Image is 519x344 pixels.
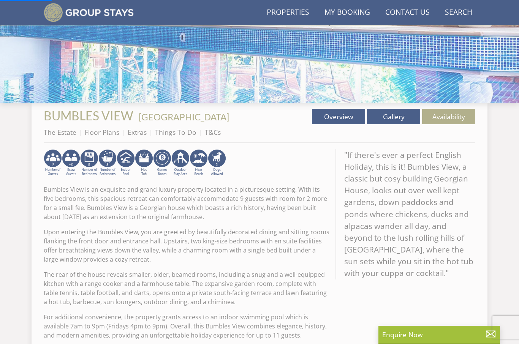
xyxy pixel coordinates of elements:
a: Availability [422,109,475,124]
a: Extras [128,128,147,137]
span: BUMBLES VIEW [44,108,133,123]
img: AD_4nXc4YvC-BTizVyATotoyVEfuUcZbpLw7vMeaKQ-ISqmA1lQGkjHUPmRb677xclegFG05apDxr_8yMiww5rYjVhgbd5hJt... [171,149,190,177]
img: AD_4nXdaSM9KxAADXnT638xCwAK6qtHpvM1ABBSaL7n9h96NUrP7eDI7BPjpvC7HaLjsgGLLZupsNbxM32H_RcHEXRpM29kDL... [208,149,226,177]
p: Upon entering the Bumbles View, you are greeted by beautifully decorated dining and sitting rooms... [44,227,329,264]
img: AD_4nXcKF2_hjb2dWC9EifzEAKr5cwblmkxyGNvpQ5Ffmy7lgof7mqkoDliWtnYatLpocyujGB_U5KBfgPDG7yQHaRQyIjbZy... [62,149,80,177]
p: Enquire Now [382,330,496,339]
p: For additional convenience, the property grants access to an indoor swimming pool which is availa... [44,312,329,340]
a: Gallery [367,109,420,124]
img: AD_4nXe6YnH0MPIwf_fRGXT-Kcdpci59wiVNuQgBNxsJUaXr4BZW5-oKesR-FbXHFU_mhjecQ9AzRer8Hj5AKqv_vI_VCYBC5... [80,149,98,177]
a: BUMBLES VIEW [44,108,136,123]
a: Properties [264,4,312,21]
img: AD_4nXfrw_bB6-pbDuY-f1yB94JVU54HUF5sDr77GeSY3KgL1BIZIlLbvZERNq-mmot3LGET7YOPhHssSOYQ4vf-BMt9SErk4... [190,149,208,177]
a: The Estate [44,128,76,137]
img: AD_4nXfgPd6FldJ7ul_n1P6wn-t6fZ6xnDs5jGpOMN8smjjtVYlY-LSXjCaEZLaYn9-3MRHgb4oXRiWEY2AnaRso0YYYEHDLb... [44,149,62,177]
blockquote: "If there's ever a perfect English Holiday, this is it! Bumbles View, a classic but cosy building... [335,149,475,279]
a: T&Cs [205,128,221,137]
p: Bumbles View is an exquisite and grand luxury property located in a picturesque setting. With its... [44,185,329,221]
img: AD_4nXd9d0jq80Qv2kICJIcBdTLYiTgoq53xsHyl9tdZlh8IC6oEqmnbovFI0L4slrw2aJM1KnsvS0aJxbIlpVcKauj5uzeVe... [98,149,117,177]
a: [GEOGRAPHIC_DATA] [139,111,229,122]
a: Things To Do [155,128,196,137]
span: - [136,111,229,122]
img: AD_4nXc1Iw0wtauI3kAlmqKiow2xOG9b9jgcrvEUWxsMsavhTuo14U6xJfaA9B--ZY8icuHeGWSTiTr_miVtTcN3Zi-xpzLai... [135,149,153,177]
a: Search [442,4,475,21]
a: Floor Plans [85,128,119,137]
a: Contact Us [382,4,433,21]
img: AD_4nXctPjcNrG8pb1B-NRt-by8FIbSXwR_sI6lrWUXGVCFc9dJVBEQTFNZG01LaECPXMil6GWtypJdsPlLq5UrJBIGAko901... [117,149,135,177]
a: Overview [312,109,365,124]
a: My Booking [321,4,373,21]
img: AD_4nXfe0X3_QBx46CwU3JrAvy1WFURXS9oBgC15PJRtFjBGzmetAvDOIQNTa460jeTvqTa2ZTtEttNxa30HuC-6X7fGAgmHj... [153,149,171,177]
p: The rear of the house reveals smaller, older, beamed rooms, including a snug and a well-equipped ... [44,270,329,306]
img: Group Stays [44,3,134,22]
